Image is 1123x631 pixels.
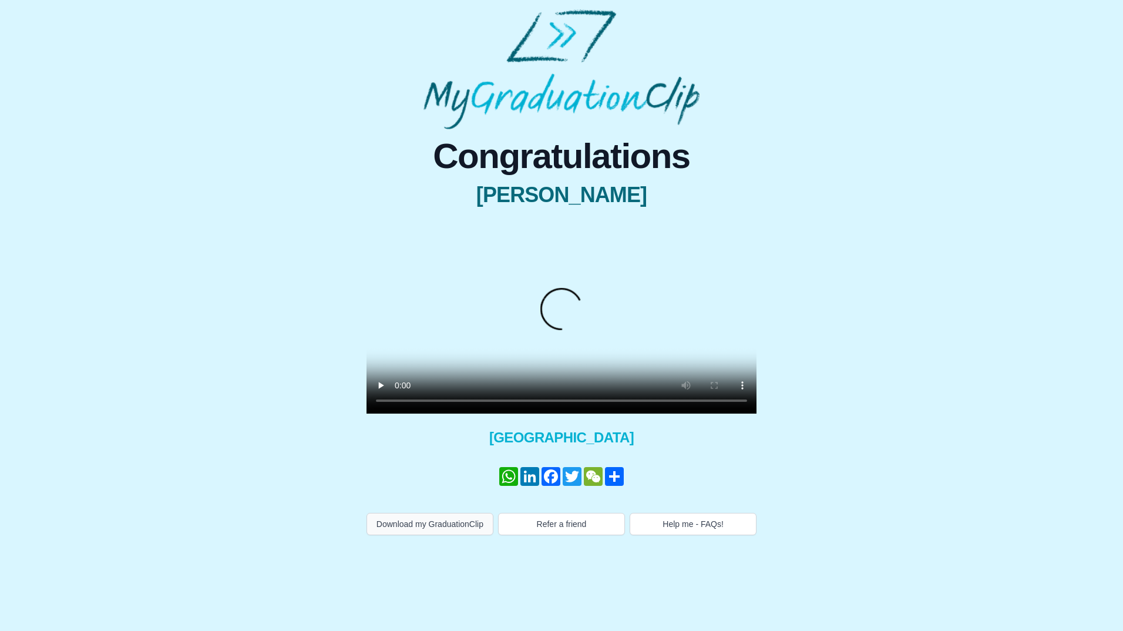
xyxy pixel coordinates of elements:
span: [GEOGRAPHIC_DATA] [367,428,756,447]
a: Share [604,467,625,486]
a: Twitter [561,467,583,486]
a: LinkedIn [519,467,540,486]
a: WhatsApp [498,467,519,486]
a: Facebook [540,467,561,486]
span: [PERSON_NAME] [367,183,756,207]
button: Help me - FAQs! [630,513,756,535]
a: WeChat [583,467,604,486]
button: Download my GraduationClip [367,513,493,535]
span: Congratulations [367,139,756,174]
img: MyGraduationClip [423,9,700,129]
button: Refer a friend [498,513,625,535]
